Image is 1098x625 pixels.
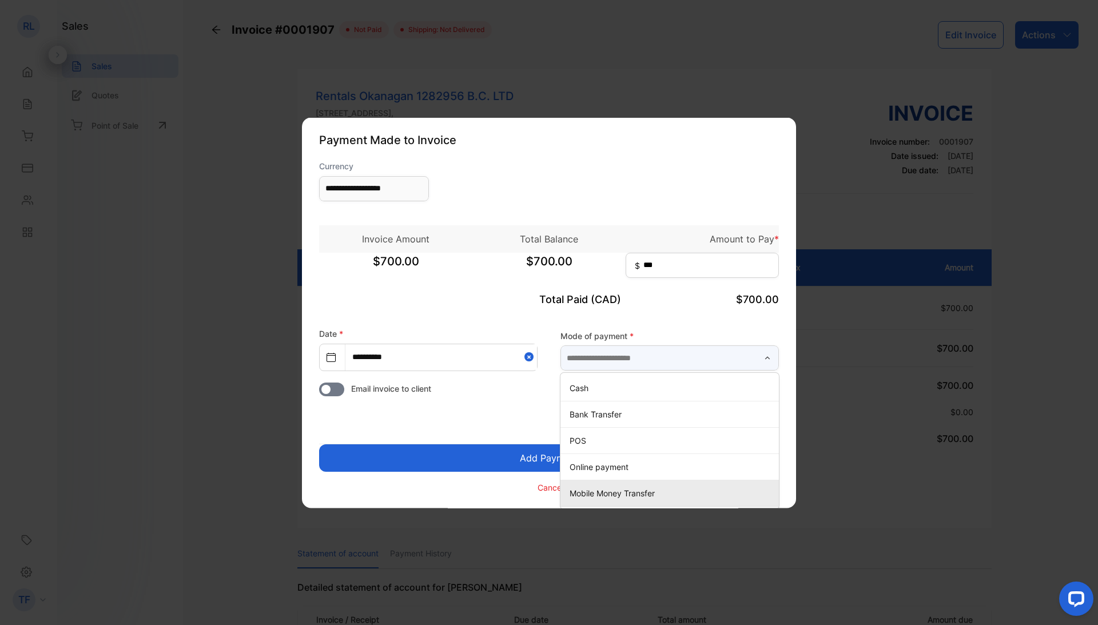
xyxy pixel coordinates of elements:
[319,328,343,338] label: Date
[570,487,774,499] p: Mobile Money Transfer
[319,160,429,172] label: Currency
[570,461,774,473] p: Online payment
[319,232,472,245] p: Invoice Amount
[524,344,537,369] button: Close
[319,252,472,281] span: $700.00
[626,232,779,245] p: Amount to Pay
[570,408,774,420] p: Bank Transfer
[570,382,774,394] p: Cash
[319,444,779,471] button: Add Payment
[351,382,431,394] span: Email invoice to client
[560,330,779,342] label: Mode of payment
[570,435,774,447] p: POS
[472,232,626,245] p: Total Balance
[472,252,626,281] span: $700.00
[319,131,779,148] p: Payment Made to Invoice
[472,291,626,306] p: Total Paid (CAD)
[635,259,640,271] span: $
[538,481,563,493] p: Cancel
[1050,577,1098,625] iframe: LiveChat chat widget
[736,293,779,305] span: $700.00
